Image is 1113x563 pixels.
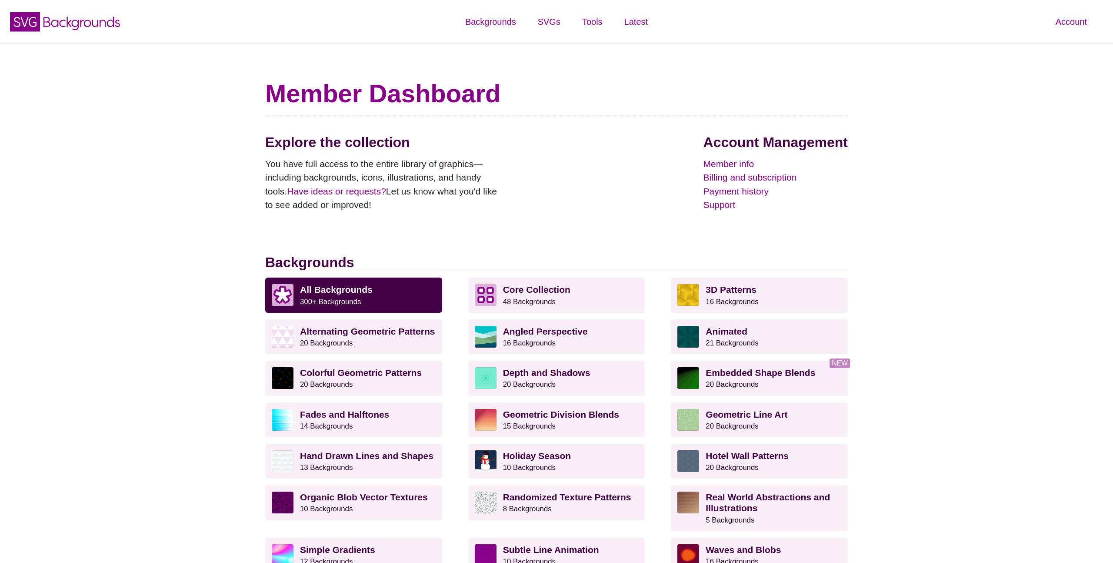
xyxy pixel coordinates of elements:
[272,409,293,431] img: blue lights stretching horizontally over white
[272,367,293,389] img: a rainbow pattern of outlined geometric shapes
[300,409,389,419] strong: Fades and Halftones
[475,450,497,472] img: vector art snowman with black hat, branch arms, and carrot nose
[300,463,353,472] small: 13 Backgrounds
[503,298,556,306] small: 48 Backgrounds
[677,326,699,348] img: green rave light effect animated background
[300,326,435,336] strong: Alternating Geometric Patterns
[265,319,442,354] a: Alternating Geometric Patterns20 Backgrounds
[703,157,848,171] a: Member info
[677,409,699,431] img: geometric web of connecting lines
[468,444,645,479] a: Holiday Season10 Backgrounds
[706,409,787,419] strong: Geometric Line Art
[677,284,699,306] img: fancy golden cube pattern
[468,278,645,312] a: Core Collection 48 Backgrounds
[677,450,699,472] img: intersecting outlined circles formation pattern
[503,422,556,430] small: 15 Backgrounds
[265,278,442,312] a: All Backgrounds 300+ Backgrounds
[287,186,386,196] a: Have ideas or requests?
[300,545,375,555] strong: Simple Gradients
[613,9,659,35] a: Latest
[703,198,848,212] a: Support
[703,171,848,184] a: Billing and subscription
[706,463,758,472] small: 20 Backgrounds
[671,485,848,531] a: Real World Abstractions and Illustrations5 Backgrounds
[475,367,497,389] img: green layered rings within rings
[468,319,645,354] a: Angled Perspective16 Backgrounds
[671,361,848,395] a: Embedded Shape Blends20 Backgrounds
[475,409,497,431] img: red-to-yellow gradient large pixel grid
[503,545,599,555] strong: Subtle Line Animation
[503,326,588,336] strong: Angled Perspective
[300,492,428,502] strong: Organic Blob Vector Textures
[671,444,848,479] a: Hotel Wall Patterns20 Backgrounds
[265,157,504,212] p: You have full access to the entire library of graphics—including backgrounds, icons, illustration...
[503,463,556,472] small: 10 Backgrounds
[272,492,293,513] img: Purple vector splotches
[671,278,848,312] a: 3D Patterns16 Backgrounds
[272,450,293,472] img: white subtle wave background
[527,9,571,35] a: SVGs
[677,367,699,389] img: green to black rings rippling away from corner
[300,380,353,389] small: 20 Backgrounds
[706,298,758,306] small: 16 Backgrounds
[706,368,815,378] strong: Embedded Shape Blends
[265,361,442,395] a: Colorful Geometric Patterns20 Backgrounds
[503,368,590,378] strong: Depth and Shadows
[706,339,758,347] small: 21 Backgrounds
[503,380,556,389] small: 20 Backgrounds
[706,492,830,513] strong: Real World Abstractions and Illustrations
[671,319,848,354] a: Animated21 Backgrounds
[706,451,789,461] strong: Hotel Wall Patterns
[265,402,442,437] a: Fades and Halftones14 Backgrounds
[300,451,433,461] strong: Hand Drawn Lines and Shapes
[300,368,422,378] strong: Colorful Geometric Patterns
[272,326,293,348] img: light purple and white alternating triangle pattern
[703,134,848,151] h2: Account Management
[265,134,504,151] h2: Explore the collection
[503,285,570,295] strong: Core Collection
[706,380,758,389] small: 20 Backgrounds
[503,451,571,461] strong: Holiday Season
[706,326,747,336] strong: Animated
[706,422,758,430] small: 20 Backgrounds
[300,505,353,513] small: 10 Backgrounds
[265,254,848,271] h2: Backgrounds
[671,402,848,437] a: Geometric Line Art20 Backgrounds
[706,285,756,295] strong: 3D Patterns
[677,492,699,513] img: wooden floor pattern
[706,516,754,524] small: 5 Backgrounds
[503,339,556,347] small: 16 Backgrounds
[475,326,497,348] img: abstract landscape with sky mountains and water
[503,409,619,419] strong: Geometric Division Blends
[703,184,848,198] a: Payment history
[571,9,613,35] a: Tools
[503,492,631,502] strong: Randomized Texture Patterns
[265,78,848,109] h1: Member Dashboard
[1045,9,1098,35] a: Account
[265,485,442,520] a: Organic Blob Vector Textures10 Backgrounds
[468,485,645,520] a: Randomized Texture Patterns8 Backgrounds
[300,298,361,306] small: 300+ Backgrounds
[454,9,527,35] a: Backgrounds
[503,505,552,513] small: 8 Backgrounds
[300,422,353,430] small: 14 Backgrounds
[300,339,353,347] small: 20 Backgrounds
[265,444,442,479] a: Hand Drawn Lines and Shapes13 Backgrounds
[300,285,373,295] strong: All Backgrounds
[475,492,497,513] img: gray texture pattern on white
[468,361,645,395] a: Depth and Shadows20 Backgrounds
[468,402,645,437] a: Geometric Division Blends15 Backgrounds
[706,545,781,555] strong: Waves and Blobs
